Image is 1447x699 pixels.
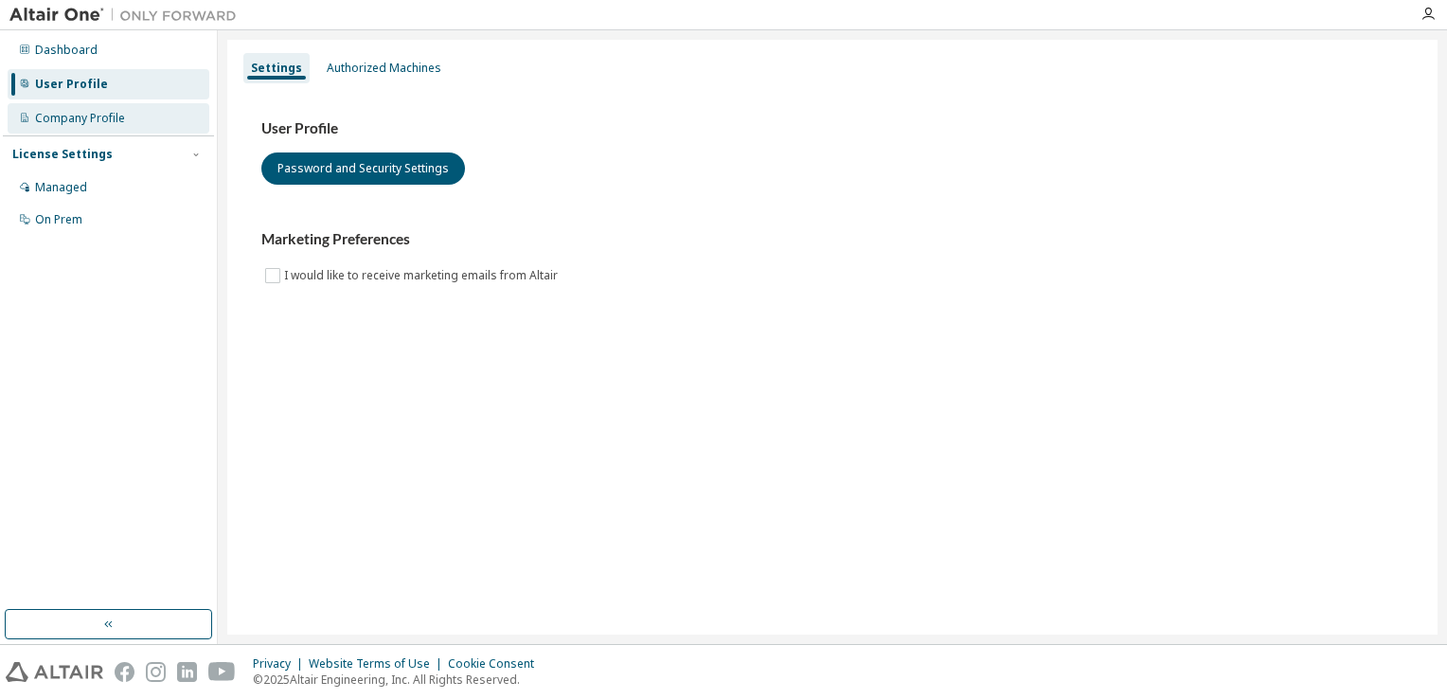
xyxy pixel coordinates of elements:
div: License Settings [12,147,113,162]
button: Password and Security Settings [261,152,465,185]
img: linkedin.svg [177,662,197,682]
div: Company Profile [35,111,125,126]
h3: Marketing Preferences [261,230,1403,249]
div: Privacy [253,656,309,672]
div: Website Terms of Use [309,656,448,672]
img: altair_logo.svg [6,662,103,682]
div: Settings [251,61,302,76]
div: Cookie Consent [448,656,545,672]
h3: User Profile [261,119,1403,138]
label: I would like to receive marketing emails from Altair [284,264,562,287]
div: Dashboard [35,43,98,58]
div: Authorized Machines [327,61,441,76]
div: On Prem [35,212,82,227]
p: © 2025 Altair Engineering, Inc. All Rights Reserved. [253,672,545,688]
div: Managed [35,180,87,195]
img: Altair One [9,6,246,25]
img: instagram.svg [146,662,166,682]
div: User Profile [35,77,108,92]
img: facebook.svg [115,662,134,682]
img: youtube.svg [208,662,236,682]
